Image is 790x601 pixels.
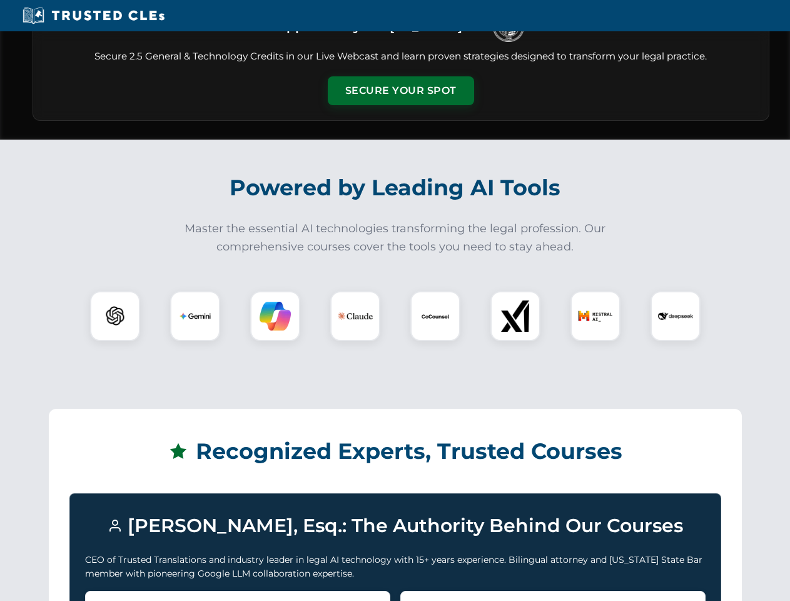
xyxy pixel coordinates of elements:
[570,291,620,341] div: Mistral AI
[651,291,701,341] div: DeepSeek
[97,298,133,334] img: ChatGPT Logo
[85,553,706,581] p: CEO of Trusted Translations and industry leader in legal AI technology with 15+ years experience....
[578,299,613,334] img: Mistral AI Logo
[48,49,754,64] p: Secure 2.5 General & Technology Credits in our Live Webcast and learn proven strategies designed ...
[176,220,614,256] p: Master the essential AI technologies transforming the legal profession. Our comprehensive courses...
[260,300,291,332] img: Copilot Logo
[250,291,300,341] div: Copilot
[19,6,168,25] img: Trusted CLEs
[330,291,380,341] div: Claude
[90,291,140,341] div: ChatGPT
[658,299,693,334] img: DeepSeek Logo
[500,300,531,332] img: xAI Logo
[490,291,540,341] div: xAI
[170,291,220,341] div: Gemini
[420,300,451,332] img: CoCounsel Logo
[85,509,706,543] h3: [PERSON_NAME], Esq.: The Authority Behind Our Courses
[69,429,721,473] h2: Recognized Experts, Trusted Courses
[49,166,742,210] h2: Powered by Leading AI Tools
[328,76,474,105] button: Secure Your Spot
[410,291,460,341] div: CoCounsel
[180,300,211,332] img: Gemini Logo
[338,299,373,334] img: Claude Logo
